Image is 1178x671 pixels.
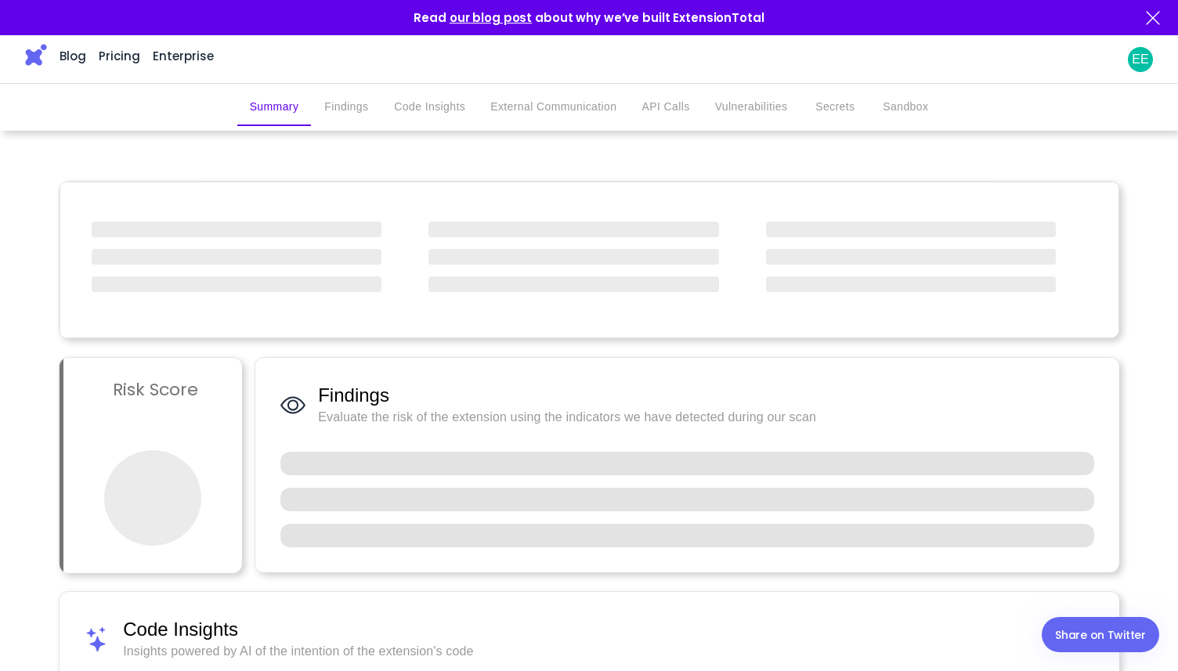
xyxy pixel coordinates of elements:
span: ‌ [428,276,719,292]
button: Summary [237,88,312,126]
span: Findings [318,383,1094,408]
span: ‌ [766,249,1057,265]
img: Findings [280,392,305,418]
p: EE [1132,50,1149,69]
span: ‌ [104,450,201,546]
span: ‌ [92,249,382,265]
h3: Risk Score [113,373,199,406]
button: Findings [311,88,381,126]
span: ‌ [428,222,719,237]
span: ‌ [428,249,719,265]
div: secondary tabs example [237,88,941,126]
div: Share on Twitter [1055,626,1146,644]
a: EE [1128,47,1153,72]
span: Insights powered by AI of the intention of the extension's code [123,642,1094,661]
a: our blog post [450,9,532,26]
button: External Communication [478,88,629,126]
span: ‌ [92,276,382,292]
button: Sandbox [870,88,941,126]
button: Code Insights [381,88,478,126]
span: ‌ [766,222,1057,237]
a: Share on Twitter [1042,617,1159,652]
span: ‌ [92,222,382,237]
span: Code Insights [123,617,1094,642]
button: Secrets [800,88,870,126]
span: Evaluate the risk of the extension using the indicators we have detected during our scan [318,408,1094,427]
span: ‌ [766,276,1057,292]
button: API Calls [629,88,702,126]
button: Vulnerabilities [703,88,800,126]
